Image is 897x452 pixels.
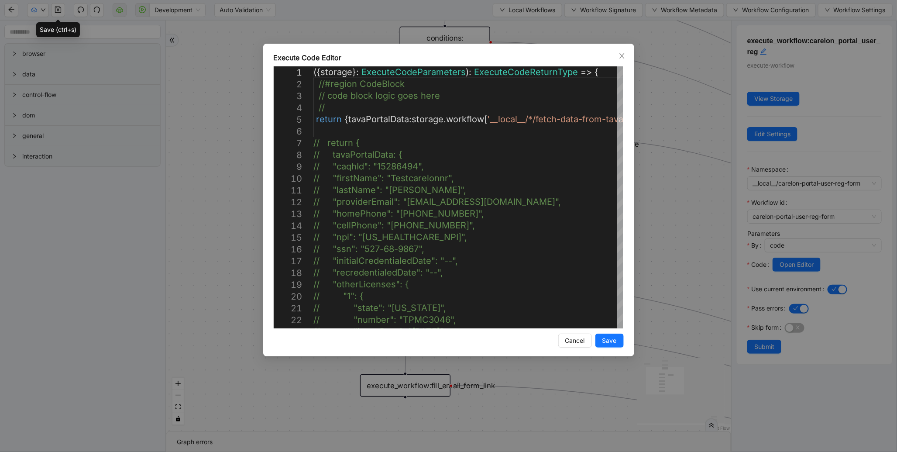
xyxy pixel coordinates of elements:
[313,173,454,183] span: // "firstName": "Testcarelonnr",
[409,114,412,124] span: :
[316,114,342,124] span: return
[274,79,302,90] div: 2
[36,22,80,37] div: Save (ctrl+s)
[274,255,302,267] div: 17
[313,197,561,207] span: // "providerEmail": "[EMAIL_ADDRESS][DOMAIN_NAME]",
[595,334,624,348] button: Save
[274,208,302,220] div: 13
[474,67,578,77] span: ExecuteCodeReturnType
[313,149,402,160] span: // tavaPortalData: {
[274,114,302,126] div: 5
[274,314,302,326] div: 22
[274,67,302,79] div: 1
[313,255,458,266] span: // "initialCredentialedDate": "--",
[313,303,446,313] span: // "state": "[US_STATE]",
[274,52,624,63] div: Execute Code Editor
[319,102,325,113] span: //
[558,334,592,348] button: Cancel
[344,114,348,124] span: {
[313,279,409,290] span: // "otherLicenses": {
[274,173,302,185] div: 10
[602,336,617,345] span: Save
[274,303,302,314] div: 21
[487,114,654,124] span: '__local__/*/fetch-data-from-tava-portal'
[565,336,585,345] span: Cancel
[446,114,484,124] span: workflow
[617,51,627,61] button: Close
[466,67,471,77] span: ):
[274,197,302,208] div: 12
[274,279,302,291] div: 19
[352,67,359,77] span: }:
[274,220,302,232] div: 14
[313,185,466,195] span: // "lastName": "[PERSON_NAME]",
[619,52,625,59] span: close
[313,291,364,301] span: // "1": {
[313,232,467,242] span: // "npi": "[US_HEALTHCARE_NPI]",
[313,138,360,148] span: // return {
[361,67,466,77] span: ExecuteCodeParameters
[313,220,475,231] span: // "cellPhone": "[PHONE_NUMBER]",
[274,267,302,279] div: 18
[595,67,598,77] span: {
[274,244,302,255] div: 16
[348,114,409,124] span: tavaPortalData
[320,67,352,77] span: storage
[319,90,440,101] span: // code block logic goes here
[313,66,314,67] textarea: Editor content;Press Alt+F1 for Accessibility Options.
[313,67,320,77] span: ({
[313,314,456,325] span: // "number": "TPMC3046",
[484,114,487,124] span: [
[313,244,424,254] span: // "ssn": "527-68-9867",
[274,90,302,102] div: 3
[274,138,302,149] div: 7
[274,326,302,338] div: 23
[581,67,592,77] span: =>
[274,291,302,303] div: 20
[274,149,302,161] div: 8
[313,267,443,278] span: // "recredentialedDate": "--",
[274,161,302,173] div: 9
[319,79,405,89] span: //#region CodeBlock
[443,114,446,124] span: .
[313,326,446,337] span: // "issueDate": "[DATE]",
[313,208,484,219] span: // "homePhone": "[PHONE_NUMBER]",
[274,126,302,138] div: 6
[274,232,302,244] div: 15
[412,114,443,124] span: storage
[313,161,424,172] span: // "caqhId": "15286494",
[274,185,302,197] div: 11
[274,102,302,114] div: 4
